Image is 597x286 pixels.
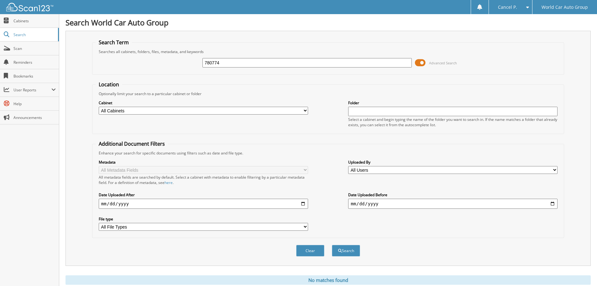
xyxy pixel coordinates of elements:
[99,192,308,197] label: Date Uploaded After
[99,216,308,222] label: File type
[13,101,56,106] span: Help
[165,180,173,185] a: here
[498,5,517,9] span: Cancel P.
[99,199,308,209] input: start
[13,46,56,51] span: Scan
[13,18,56,24] span: Cabinets
[13,60,56,65] span: Reminders
[348,199,558,209] input: end
[348,192,558,197] label: Date Uploaded Before
[96,39,132,46] legend: Search Term
[13,115,56,120] span: Announcements
[13,73,56,79] span: Bookmarks
[348,100,558,105] label: Folder
[296,245,324,256] button: Clear
[429,61,457,65] span: Advanced Search
[96,81,122,88] legend: Location
[332,245,360,256] button: Search
[6,3,53,11] img: scan123-logo-white.svg
[348,159,558,165] label: Uploaded By
[542,5,588,9] span: World Car Auto Group
[96,91,561,96] div: Optionally limit your search to a particular cabinet or folder
[65,275,591,285] div: No matches found
[96,49,561,54] div: Searches all cabinets, folders, files, metadata, and keywords
[99,175,308,185] div: All metadata fields are searched by default. Select a cabinet with metadata to enable filtering b...
[13,87,51,93] span: User Reports
[348,117,558,127] div: Select a cabinet and begin typing the name of the folder you want to search in. If the name match...
[65,17,591,28] h1: Search World Car Auto Group
[13,32,55,37] span: Search
[96,140,168,147] legend: Additional Document Filters
[96,150,561,156] div: Enhance your search for specific documents using filters such as date and file type.
[99,100,308,105] label: Cabinet
[99,159,308,165] label: Metadata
